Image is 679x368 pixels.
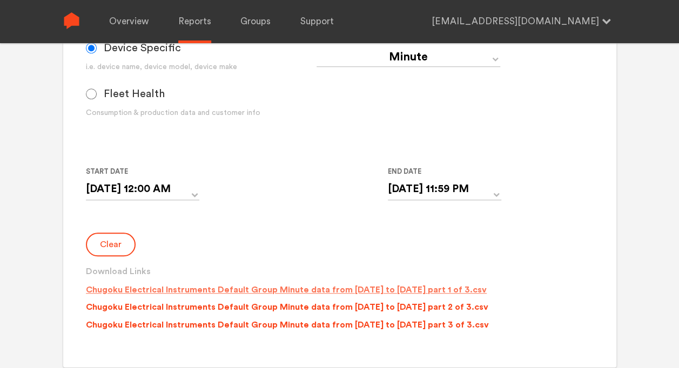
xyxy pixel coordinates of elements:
p: Chugoku Electrical Instruments Default Group Minute data from [DATE] to [DATE] part 3 of 3.csv [86,318,489,331]
span: Device Specific [104,42,181,54]
h3: Download Links [86,265,593,278]
input: Fleet Health [86,88,97,99]
div: i.e. device name, device model, device make [86,62,317,73]
label: Start Date [86,165,191,178]
div: Consumption & production data and customer info [86,107,317,119]
button: Clear [86,233,136,256]
p: Chugoku Electrical Instruments Default Group Minute data from [DATE] to [DATE] part 1 of 3.csv [86,283,487,296]
img: Sense Logo [63,12,80,29]
label: End Date [388,165,493,178]
span: Fleet Health [104,87,165,100]
p: Chugoku Electrical Instruments Default Group Minute data from [DATE] to [DATE] part 2 of 3.csv [86,301,488,314]
input: Device Specific [86,43,97,53]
